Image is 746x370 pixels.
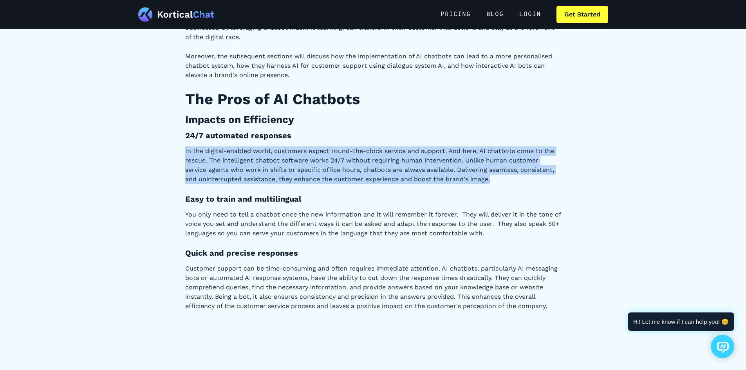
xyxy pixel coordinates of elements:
[185,194,561,204] h4: Easy to train and multilingual
[185,248,561,258] h4: Quick and precise responses
[433,6,479,23] a: Pricing
[556,6,608,23] a: Get Started
[185,52,561,80] p: Moreover, the subsequent sections will discuss how the implementation of AI chatbots can lead to ...
[185,210,561,238] p: You only need to tell a chatbot once the new information and it will remember it forever. They wi...
[511,6,549,23] a: Login
[185,146,561,184] p: In the digital-enabled world, customers expect round-the-clock service and support. And here, AI ...
[185,130,561,141] h4: 24/7 automated responses
[479,6,511,23] a: Blog
[185,90,561,109] h2: The Pros of AI Chatbots
[185,264,561,311] p: Customer support can be time-consuming and often requires immediate attention. AI chatbots, parti...
[185,113,561,126] h3: Impacts on Efficiency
